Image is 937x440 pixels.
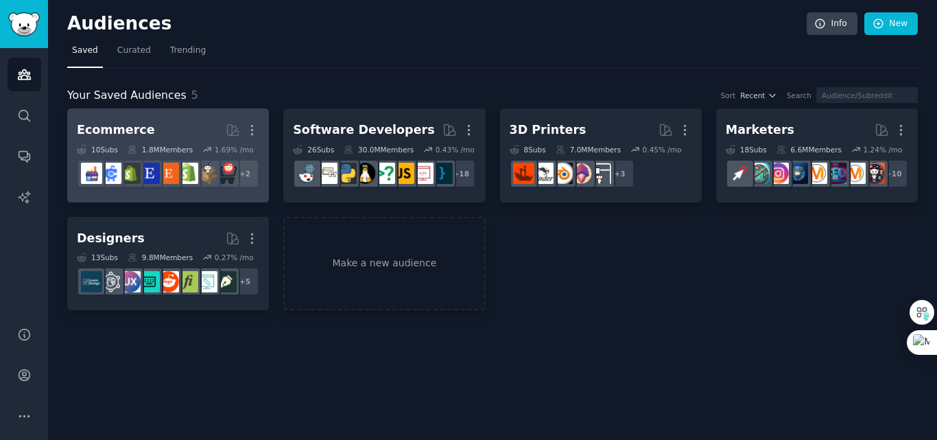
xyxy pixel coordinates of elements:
[128,253,193,262] div: 9.8M Members
[230,159,259,188] div: + 2
[513,163,534,184] img: FixMyPrint
[67,217,269,311] a: Designers13Subs9.8MMembers0.27% /mo+5graphic_designweb_designtypographylogodesignUI_DesignUXDesig...
[864,12,918,36] a: New
[643,145,682,154] div: 0.45 % /mo
[864,145,903,154] div: 1.24 % /mo
[787,163,808,184] img: digital_marketing
[177,163,198,184] img: shopify
[72,45,98,57] span: Saved
[165,40,211,68] a: Trending
[177,271,198,292] img: typography
[67,87,187,104] span: Your Saved Audiences
[729,163,750,184] img: PPC
[139,163,160,184] img: EtsySellers
[293,145,334,154] div: 26 Sub s
[67,13,807,35] h2: Audiences
[768,163,789,184] img: InstagramMarketing
[510,145,546,154] div: 8 Sub s
[374,163,395,184] img: cscareerquestions
[119,271,141,292] img: UXDesign
[117,45,151,57] span: Curated
[532,163,554,184] img: ender3
[283,217,485,311] a: Make a new audience
[77,145,118,154] div: 10 Sub s
[77,230,145,247] div: Designers
[825,163,846,184] img: SEO
[8,12,40,36] img: GummySearch logo
[100,163,121,184] img: ecommercemarketing
[191,89,198,102] span: 5
[807,12,857,36] a: Info
[500,108,702,202] a: 3D Printers8Subs7.0MMembers0.45% /mo+33Dprinting3Dmodelingblenderender3FixMyPrint
[816,87,918,103] input: Audience/Subreddit
[67,40,103,68] a: Saved
[721,91,736,100] div: Sort
[81,163,102,184] img: ecommerce_growth
[571,163,592,184] img: 3Dmodeling
[726,121,794,139] div: Marketers
[355,163,376,184] img: linux
[740,91,765,100] span: Recent
[748,163,770,184] img: Affiliatemarketing
[606,159,634,188] div: + 3
[590,163,611,184] img: 3Dprinting
[726,145,767,154] div: 18 Sub s
[283,108,485,202] a: Software Developers26Subs30.0MMembers0.43% /mo+18programmingwebdevjavascriptcscareerquestionslinu...
[879,159,908,188] div: + 10
[740,91,777,100] button: Recent
[431,163,453,184] img: programming
[293,121,434,139] div: Software Developers
[158,271,179,292] img: logodesign
[510,121,586,139] div: 3D Printers
[215,253,254,262] div: 0.27 % /mo
[215,163,237,184] img: ecommerce
[119,163,141,184] img: reviewmyshopify
[335,163,357,184] img: Python
[230,267,259,296] div: + 5
[128,145,193,154] div: 1.8M Members
[215,271,237,292] img: graphic_design
[806,163,827,184] img: DigitalMarketing
[77,253,118,262] div: 13 Sub s
[196,271,217,292] img: web_design
[412,163,434,184] img: webdev
[787,91,811,100] div: Search
[100,271,121,292] img: userexperience
[551,163,573,184] img: blender
[864,163,885,184] img: socialmedia
[447,159,475,188] div: + 18
[297,163,318,184] img: reactjs
[215,145,254,154] div: 1.69 % /mo
[139,271,160,292] img: UI_Design
[196,163,217,184] img: dropship
[158,163,179,184] img: Etsy
[776,145,842,154] div: 6.6M Members
[844,163,866,184] img: marketing
[716,108,918,202] a: Marketers18Subs6.6MMembers1.24% /mo+10socialmediamarketingSEODigitalMarketingdigital_marketingIns...
[316,163,337,184] img: learnpython
[112,40,156,68] a: Curated
[436,145,475,154] div: 0.43 % /mo
[393,163,414,184] img: javascript
[556,145,621,154] div: 7.0M Members
[81,271,102,292] img: learndesign
[344,145,414,154] div: 30.0M Members
[170,45,206,57] span: Trending
[77,121,155,139] div: Ecommerce
[67,108,269,202] a: Ecommerce10Subs1.8MMembers1.69% /mo+2ecommercedropshipshopifyEtsyEtsySellersreviewmyshopifyecomme...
